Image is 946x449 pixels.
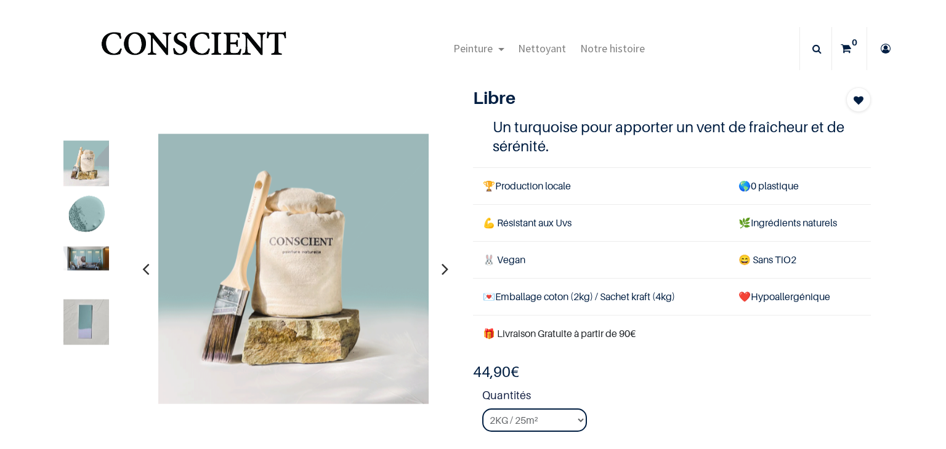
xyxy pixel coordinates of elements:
[473,87,811,108] h1: Libre
[738,253,758,266] span: 😄 S
[493,117,851,156] h4: Un turquoise pour apporter un vent de fraîcheur et de sérénité.
[453,41,493,55] span: Peinture
[849,36,860,49] sup: 0
[473,363,511,381] span: 44,90
[729,241,871,278] td: ans TiO2
[99,25,289,73] img: Conscient
[729,204,871,241] td: Ingrédients naturels
[63,141,109,186] img: Product image
[738,180,751,192] span: 🌎
[738,217,751,229] span: 🌿
[158,133,429,404] img: Product image
[580,41,645,55] span: Notre histoire
[63,247,109,271] img: Product image
[729,167,871,204] td: 0 plastique
[473,279,729,316] td: Emballage coton (2kg) / Sachet kraft (4kg)
[447,27,511,70] a: Peinture
[482,387,871,408] strong: Quantités
[832,27,867,70] a: 0
[846,87,871,112] button: Add to wishlist
[473,167,729,204] td: Production locale
[483,327,636,340] font: 🎁 Livraison Gratuite à partir de 90€
[473,363,519,381] b: €
[854,93,863,108] span: Add to wishlist
[63,300,109,345] img: Product image
[483,253,525,266] span: 🐰 Vegan
[483,217,572,229] span: 💪 Résistant aux Uvs
[99,25,289,73] a: Logo of Conscient
[63,194,109,239] img: Product image
[483,180,495,192] span: 🏆
[483,290,495,303] span: 💌
[729,279,871,316] td: ❤️Hypoallergénique
[518,41,566,55] span: Nettoyant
